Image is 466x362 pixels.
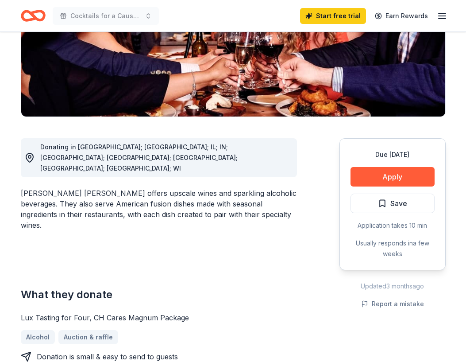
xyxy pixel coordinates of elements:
span: Save [390,198,407,209]
button: Apply [350,167,435,187]
div: Application takes 10 min [350,220,435,231]
div: Donation is small & easy to send to guests [37,351,178,362]
div: Updated 3 months ago [339,281,446,292]
span: Donating in [GEOGRAPHIC_DATA]; [GEOGRAPHIC_DATA]; IL; IN; [GEOGRAPHIC_DATA]; [GEOGRAPHIC_DATA]; [... [40,143,238,172]
div: Lux Tasting for Four, CH Cares Magnum Package [21,312,297,323]
div: Due [DATE] [350,149,435,160]
span: Cocktails for a Cause-Arts Without Limits [70,11,141,21]
a: Auction & raffle [58,330,118,344]
a: Alcohol [21,330,55,344]
a: Earn Rewards [370,8,433,24]
div: [PERSON_NAME] [PERSON_NAME] offers upscale wines and sparkling alcoholic beverages. They also ser... [21,188,297,230]
button: Save [350,194,435,213]
button: Cocktails for a Cause-Arts Without Limits [53,7,159,25]
a: Home [21,5,46,26]
h2: What they donate [21,288,297,302]
button: Report a mistake [361,299,424,309]
a: Start free trial [300,8,366,24]
div: Usually responds in a few weeks [350,238,435,259]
